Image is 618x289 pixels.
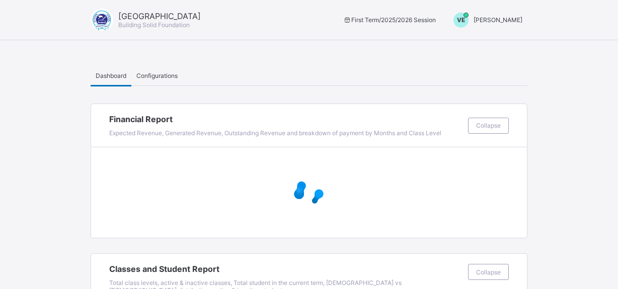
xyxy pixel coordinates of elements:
[109,264,463,274] span: Classes and Student Report
[118,11,201,21] span: [GEOGRAPHIC_DATA]
[457,16,465,24] span: VE
[118,21,190,29] span: Building Solid Foundation
[109,114,463,124] span: Financial Report
[136,72,178,79] span: Configurations
[476,122,501,129] span: Collapse
[474,16,522,24] span: [PERSON_NAME]
[343,16,436,24] span: session/term information
[476,268,501,276] span: Collapse
[109,129,441,137] span: Expected Revenue, Generated Revenue, Outstanding Revenue and breakdown of payment by Months and C...
[96,72,126,79] span: Dashboard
